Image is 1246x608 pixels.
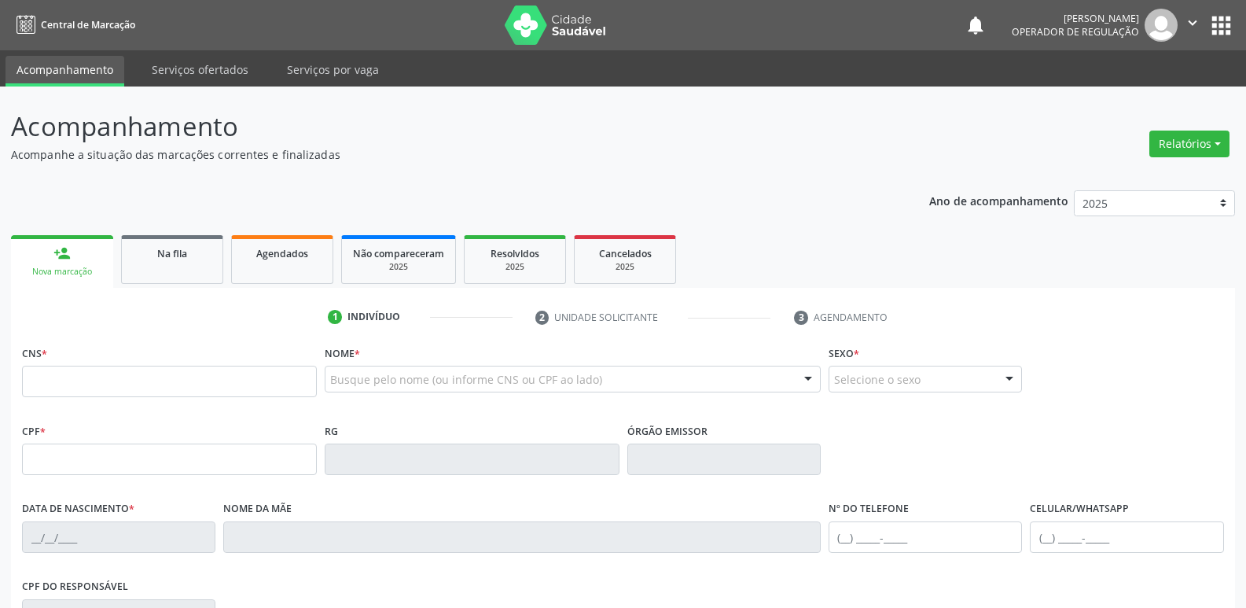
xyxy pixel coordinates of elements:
button:  [1178,9,1207,42]
label: Sexo [829,341,859,366]
div: 2025 [476,261,554,273]
a: Serviços ofertados [141,56,259,83]
div: [PERSON_NAME] [1012,12,1139,25]
p: Acompanhamento [11,107,868,146]
div: 2025 [586,261,664,273]
input: (__) _____-_____ [829,521,1022,553]
button: notifications [965,14,987,36]
label: CPF [22,419,46,444]
div: 2025 [353,261,444,273]
label: Celular/WhatsApp [1030,497,1129,521]
div: Indivíduo [347,310,400,324]
span: Agendados [256,247,308,260]
label: Órgão emissor [627,419,708,444]
label: RG [325,419,338,444]
a: Central de Marcação [11,12,135,38]
label: Nº do Telefone [829,497,909,521]
span: Cancelados [599,247,652,260]
label: CPF do responsável [22,575,128,599]
a: Serviços por vaga [276,56,390,83]
div: 1 [328,310,342,324]
span: Central de Marcação [41,18,135,31]
label: Nome da mãe [223,497,292,521]
p: Acompanhe a situação das marcações correntes e finalizadas [11,146,868,163]
input: __/__/____ [22,521,215,553]
span: Selecione o sexo [834,371,921,388]
a: Acompanhamento [6,56,124,87]
i:  [1184,14,1201,31]
span: Resolvidos [491,247,539,260]
button: Relatórios [1149,131,1229,157]
div: Nova marcação [22,266,102,278]
span: Não compareceram [353,247,444,260]
div: person_add [53,245,71,262]
img: img [1145,9,1178,42]
label: Nome [325,341,360,366]
span: Operador de regulação [1012,25,1139,39]
span: Na fila [157,247,187,260]
input: (__) _____-_____ [1030,521,1223,553]
button: apps [1207,12,1235,39]
span: Busque pelo nome (ou informe CNS ou CPF ao lado) [330,371,602,388]
p: Ano de acompanhamento [929,190,1068,210]
label: Data de nascimento [22,497,134,521]
label: CNS [22,341,47,366]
